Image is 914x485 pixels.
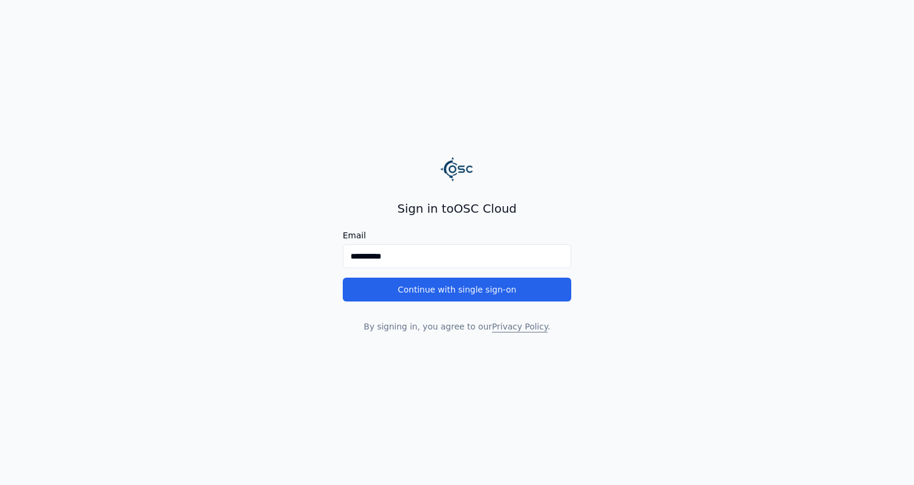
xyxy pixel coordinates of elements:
label: Email [343,231,571,240]
a: Privacy Policy [492,322,547,331]
p: By signing in, you agree to our . [343,321,571,332]
button: Continue with single sign-on [343,278,571,301]
img: Logo [440,153,474,186]
h2: Sign in to OSC Cloud [343,200,571,217]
